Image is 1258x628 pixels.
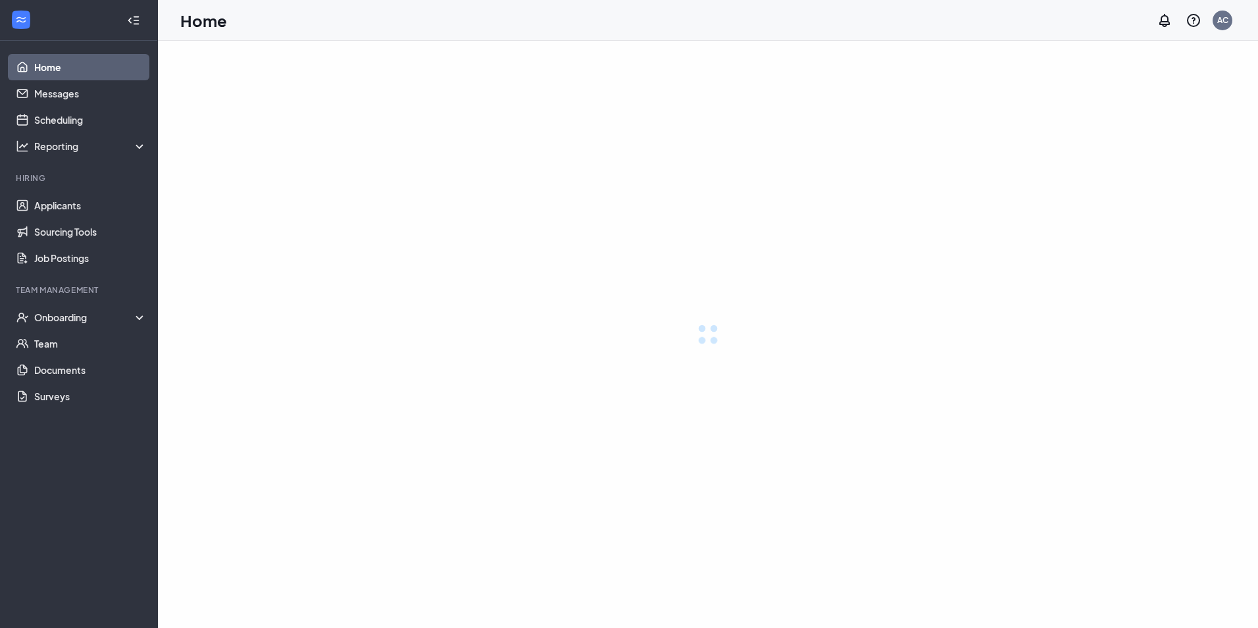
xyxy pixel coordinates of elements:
[34,219,147,245] a: Sourcing Tools
[34,311,147,324] div: Onboarding
[127,14,140,27] svg: Collapse
[16,140,29,153] svg: Analysis
[34,330,147,357] a: Team
[16,284,144,296] div: Team Management
[1157,13,1172,28] svg: Notifications
[1186,13,1201,28] svg: QuestionInfo
[1217,14,1228,26] div: AC
[16,172,144,184] div: Hiring
[16,311,29,324] svg: UserCheck
[34,192,147,219] a: Applicants
[34,245,147,271] a: Job Postings
[14,13,28,26] svg: WorkstreamLogo
[34,140,147,153] div: Reporting
[34,357,147,383] a: Documents
[34,383,147,409] a: Surveys
[34,80,147,107] a: Messages
[180,9,227,32] h1: Home
[34,107,147,133] a: Scheduling
[34,54,147,80] a: Home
